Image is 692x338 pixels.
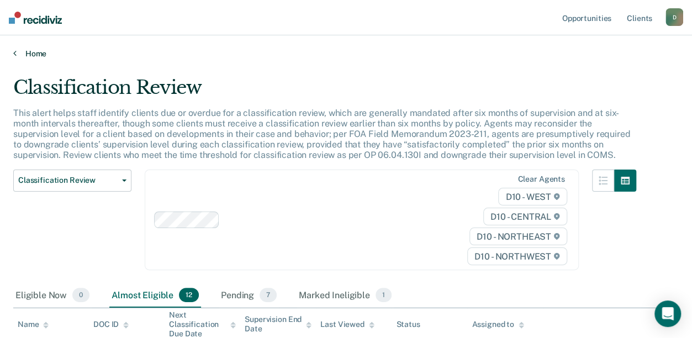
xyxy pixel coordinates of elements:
[469,228,567,245] span: D10 - NORTHEAST
[498,188,567,205] span: D10 - WEST
[665,8,683,26] button: D
[467,247,567,265] span: D10 - NORTHWEST
[109,283,201,308] div: Almost Eligible12
[169,310,236,338] div: Next Classification Due Date
[376,288,392,302] span: 1
[179,288,199,302] span: 12
[320,320,374,329] div: Last Viewed
[483,208,567,225] span: D10 - CENTRAL
[72,288,89,302] span: 0
[219,283,279,308] div: Pending7
[9,12,62,24] img: Recidiviz
[13,76,636,108] div: Classification Review
[396,320,420,329] div: Status
[517,175,564,184] div: Clear agents
[13,170,131,192] button: Classification Review
[13,283,92,308] div: Eligible Now0
[13,49,679,59] a: Home
[472,320,524,329] div: Assigned to
[654,300,681,327] div: Open Intercom Messenger
[297,283,394,308] div: Marked Ineligible1
[18,176,118,185] span: Classification Review
[13,108,630,161] p: This alert helps staff identify clients due or overdue for a classification review, which are gen...
[260,288,277,302] span: 7
[18,320,49,329] div: Name
[245,315,311,334] div: Supervision End Date
[93,320,129,329] div: DOC ID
